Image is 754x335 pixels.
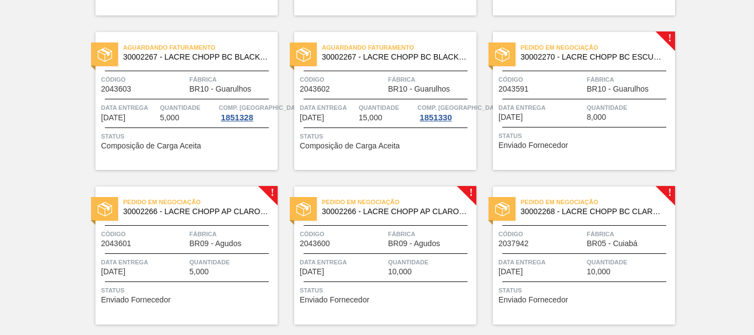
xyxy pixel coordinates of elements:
span: Pedido em Negociação [322,196,476,208]
a: Comp. [GEOGRAPHIC_DATA]1851330 [417,102,474,122]
span: Quantidade [587,102,672,113]
span: 13/11/2025 [498,113,523,121]
span: Data entrega [498,257,584,268]
span: Status [498,130,672,141]
span: Enviado Fornecedor [300,296,369,304]
span: 17/11/2025 [300,268,324,276]
span: Código [498,74,584,85]
span: Pedido em Negociação [521,196,675,208]
span: Quantidade [359,102,415,113]
span: BR10 - Guarulhos [189,85,251,93]
span: BR10 - Guarulhos [587,85,649,93]
img: status [98,47,112,62]
span: Código [101,74,187,85]
span: Fábrica [388,74,474,85]
span: Quantidade [189,257,275,268]
span: Data entrega [498,102,584,113]
span: 30002266 - LACRE CHOPP AP CLARO AF IN65 [322,208,468,216]
img: status [98,202,112,216]
div: 1851330 [417,113,454,122]
span: Composição de Carga Aceita [300,142,400,150]
span: Enviado Fornecedor [101,296,171,304]
span: Quantidade [587,257,672,268]
img: status [495,202,509,216]
span: 5,000 [189,268,209,276]
span: Data entrega [300,257,385,268]
span: 17/11/2025 [101,268,125,276]
span: Enviado Fornecedor [498,141,568,150]
span: 30002267 - LACRE CHOPP BC BLACK AF IN65 [123,53,269,61]
span: 2043601 [101,240,131,248]
span: 30002266 - LACRE CHOPP AP CLARO AF IN65 [123,208,269,216]
span: Enviado Fornecedor [498,296,568,304]
span: 2043600 [300,240,330,248]
span: BR09 - Agudos [388,240,440,248]
span: BR05 - Cuiabá [587,240,638,248]
span: BR09 - Agudos [189,240,241,248]
span: Status [300,131,474,142]
span: Fábrica [189,74,275,85]
span: 10,000 [388,268,412,276]
span: 2043591 [498,85,529,93]
img: status [296,47,311,62]
a: !statusPedido em Negociação30002266 - LACRE CHOPP AP CLARO AF IN65Código2043601FábricaBR09 - Agud... [79,187,278,325]
span: 30002270 - LACRE CHOPP BC ESCURO AF IN65 [521,53,666,61]
span: 17/11/2025 [498,268,523,276]
span: 2043602 [300,85,330,93]
span: 2037942 [498,240,529,248]
span: Pedido em Negociação [521,42,675,53]
span: Data entrega [101,102,157,113]
span: 30002268 - LACRE CHOPP BC CLARO AF IN65 [521,208,666,216]
span: Código [300,228,385,240]
span: BR10 - Guarulhos [388,85,450,93]
span: 8,000 [587,113,606,121]
span: Código [101,228,187,240]
span: 04/11/2025 [300,114,324,122]
div: 1851328 [219,113,255,122]
img: status [495,47,509,62]
a: !statusPedido em Negociação30002266 - LACRE CHOPP AP CLARO AF IN65Código2043600FábricaBR09 - Agud... [278,187,476,325]
span: 10,000 [587,268,610,276]
span: Aguardando Faturamento [123,42,278,53]
span: Aguardando Faturamento [322,42,476,53]
span: Fábrica [587,74,672,85]
span: Fábrica [587,228,672,240]
span: 5,000 [160,114,179,122]
span: Fábrica [189,228,275,240]
span: Status [101,131,275,142]
a: !statusPedido em Negociação30002268 - LACRE CHOPP BC CLARO AF IN65Código2037942FábricaBR05 - Cuia... [476,187,675,325]
span: Data entrega [300,102,356,113]
a: !statusPedido em Negociação30002270 - LACRE CHOPP BC ESCURO AF IN65Código2043591FábricaBR10 - Gua... [476,32,675,170]
span: Código [300,74,385,85]
a: Comp. [GEOGRAPHIC_DATA]1851328 [219,102,275,122]
span: 15,000 [359,114,383,122]
span: Fábrica [388,228,474,240]
img: status [296,202,311,216]
span: Data entrega [101,257,187,268]
span: 2043603 [101,85,131,93]
span: 30002267 - LACRE CHOPP BC BLACK AF IN65 [322,53,468,61]
a: statusAguardando Faturamento30002267 - LACRE CHOPP BC BLACK AF IN65Código2043602FábricaBR10 - Gua... [278,32,476,170]
span: Código [498,228,584,240]
span: 04/11/2025 [101,114,125,122]
span: Quantidade [160,102,216,113]
span: Status [101,285,275,296]
span: Quantidade [388,257,474,268]
span: Composição de Carga Aceita [101,142,201,150]
a: statusAguardando Faturamento30002267 - LACRE CHOPP BC BLACK AF IN65Código2043603FábricaBR10 - Gua... [79,32,278,170]
span: Comp. Carga [219,102,304,113]
span: Comp. Carga [417,102,503,113]
span: Status [498,285,672,296]
span: Pedido em Negociação [123,196,278,208]
span: Status [300,285,474,296]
